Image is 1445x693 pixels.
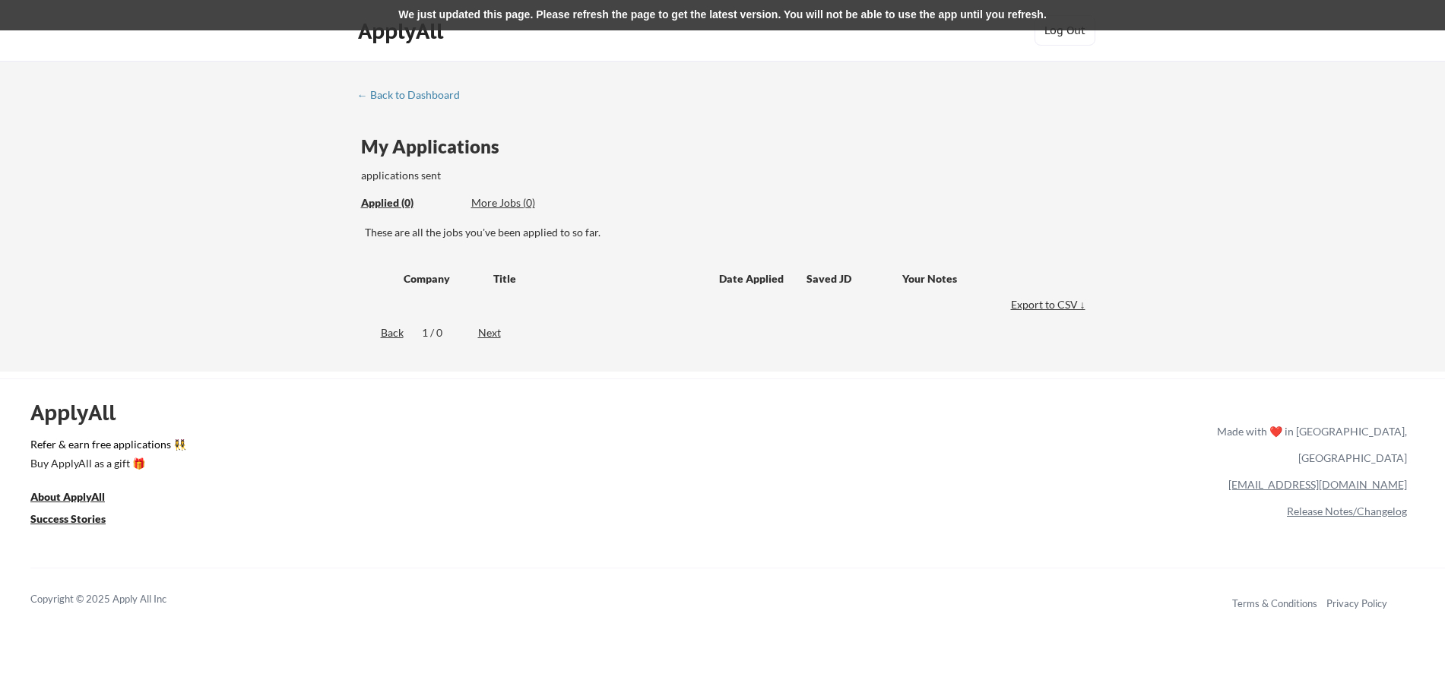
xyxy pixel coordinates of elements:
[30,512,106,525] u: Success Stories
[471,195,583,211] div: These are job applications we think you'd be a good fit for, but couldn't apply you to automatica...
[30,511,126,530] a: Success Stories
[361,195,460,211] div: These are all the jobs you've been applied to so far.
[1211,418,1407,471] div: Made with ❤️ in [GEOGRAPHIC_DATA], [GEOGRAPHIC_DATA]
[422,325,460,340] div: 1 / 0
[1228,478,1407,491] a: [EMAIL_ADDRESS][DOMAIN_NAME]
[30,592,205,607] div: Copyright © 2025 Apply All Inc
[361,168,655,183] div: applications sent
[1035,15,1095,46] button: Log Out
[30,489,126,508] a: About ApplyAll
[719,271,786,286] div: Date Applied
[902,271,1076,286] div: Your Notes
[1287,505,1407,517] a: Release Notes/Changelog
[806,264,902,292] div: Saved JD
[471,195,583,210] div: More Jobs (0)
[357,90,471,100] div: ← Back to Dashboard
[493,271,705,286] div: Title
[361,138,512,156] div: My Applications
[30,455,182,474] a: Buy ApplyAll as a gift 🎁
[358,18,448,44] div: ApplyAll
[1011,297,1089,312] div: Export to CSV ↓
[361,195,460,210] div: Applied (0)
[1232,597,1317,609] a: Terms & Conditions
[404,271,480,286] div: Company
[30,439,899,455] a: Refer & earn free applications 👯‍♀️
[365,225,1089,240] div: These are all the jobs you've been applied to so far.
[478,325,518,340] div: Next
[1326,597,1387,609] a: Privacy Policy
[30,458,182,469] div: Buy ApplyAll as a gift 🎁
[30,490,105,503] u: About ApplyAll
[30,400,133,426] div: ApplyAll
[357,89,471,104] a: ← Back to Dashboard
[357,325,404,340] div: Back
